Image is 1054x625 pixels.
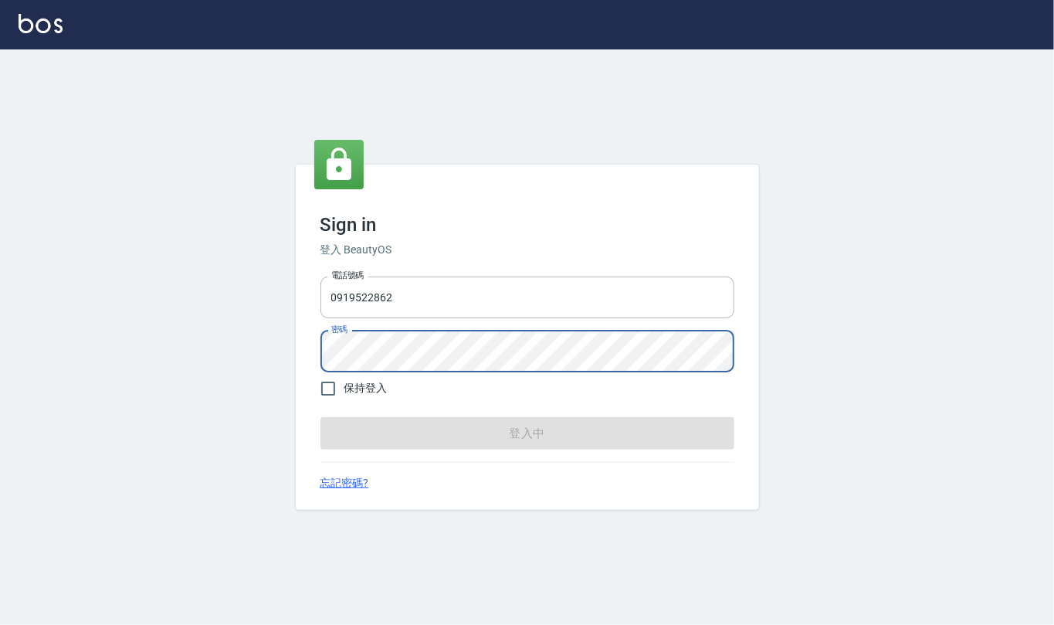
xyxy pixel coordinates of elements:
[320,475,369,491] a: 忘記密碼?
[320,214,734,236] h3: Sign in
[331,270,364,281] label: 電話號碼
[320,242,734,258] h6: 登入 BeautyOS
[19,14,63,33] img: Logo
[344,380,388,396] span: 保持登入
[331,324,347,335] label: 密碼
